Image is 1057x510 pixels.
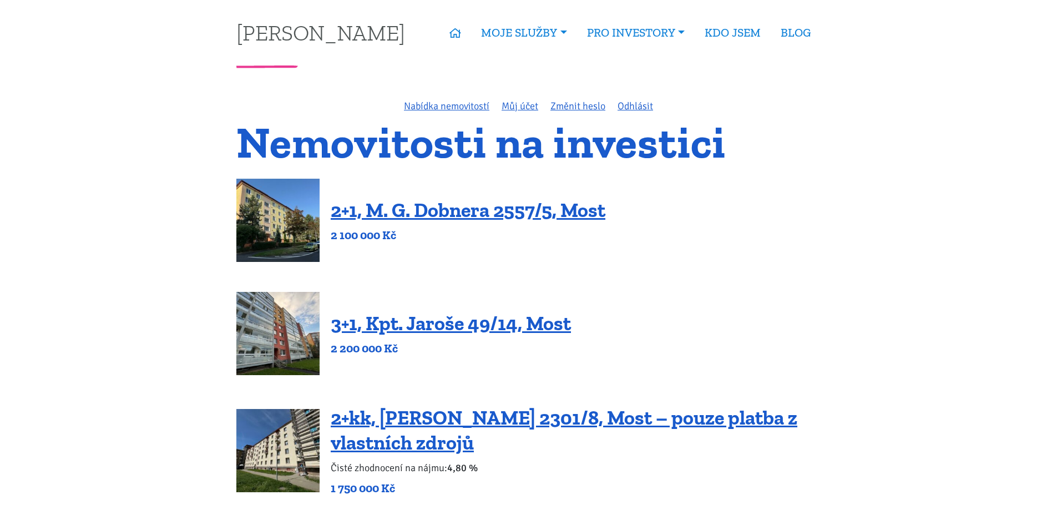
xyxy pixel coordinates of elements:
p: 2 100 000 Kč [331,228,605,243]
b: 4,80 % [447,462,478,474]
p: Čisté zhodnocení na nájmu: [331,460,821,476]
a: 2+kk, [PERSON_NAME] 2301/8, Most – pouze platba z vlastních zdrojů [331,406,797,455]
a: MOJE SLUŽBY [471,20,576,46]
a: Můj účet [502,100,538,112]
a: PRO INVESTORY [577,20,695,46]
a: Odhlásit [618,100,653,112]
h1: Nemovitosti na investici [236,124,821,161]
a: [PERSON_NAME] [236,22,405,43]
a: 2+1, M. G. Dobnera 2557/5, Most [331,198,605,222]
a: BLOG [771,20,821,46]
a: 3+1, Kpt. Jaroše 49/14, Most [331,311,571,335]
a: Nabídka nemovitostí [404,100,489,112]
p: 2 200 000 Kč [331,341,571,356]
a: KDO JSEM [695,20,771,46]
a: Změnit heslo [550,100,605,112]
p: 1 750 000 Kč [331,481,821,496]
